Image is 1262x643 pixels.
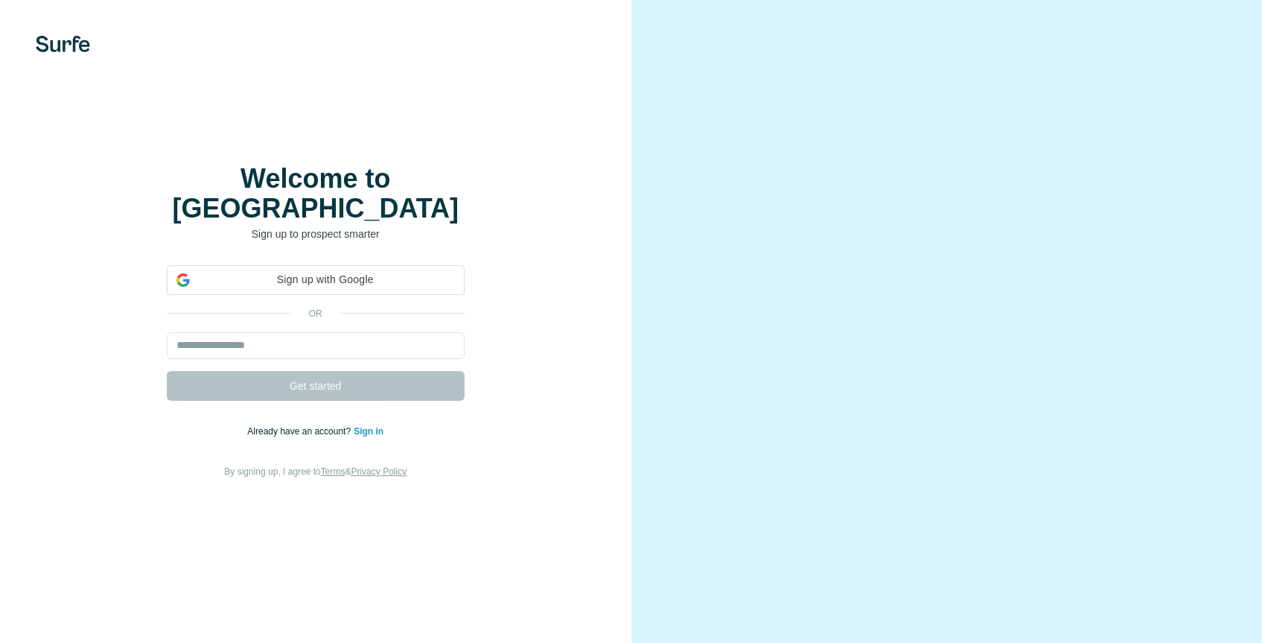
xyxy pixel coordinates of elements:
[247,426,354,437] span: Already have an account?
[224,466,407,477] span: By signing up, I agree to &
[351,466,407,477] a: Privacy Policy
[167,227,465,241] p: Sign up to prospect smarter
[196,272,455,288] span: Sign up with Google
[321,466,345,477] a: Terms
[354,426,383,437] a: Sign in
[36,36,90,52] img: Surfe's logo
[167,164,465,224] h1: Welcome to [GEOGRAPHIC_DATA]
[292,307,340,320] p: or
[167,265,465,295] div: Sign up with Google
